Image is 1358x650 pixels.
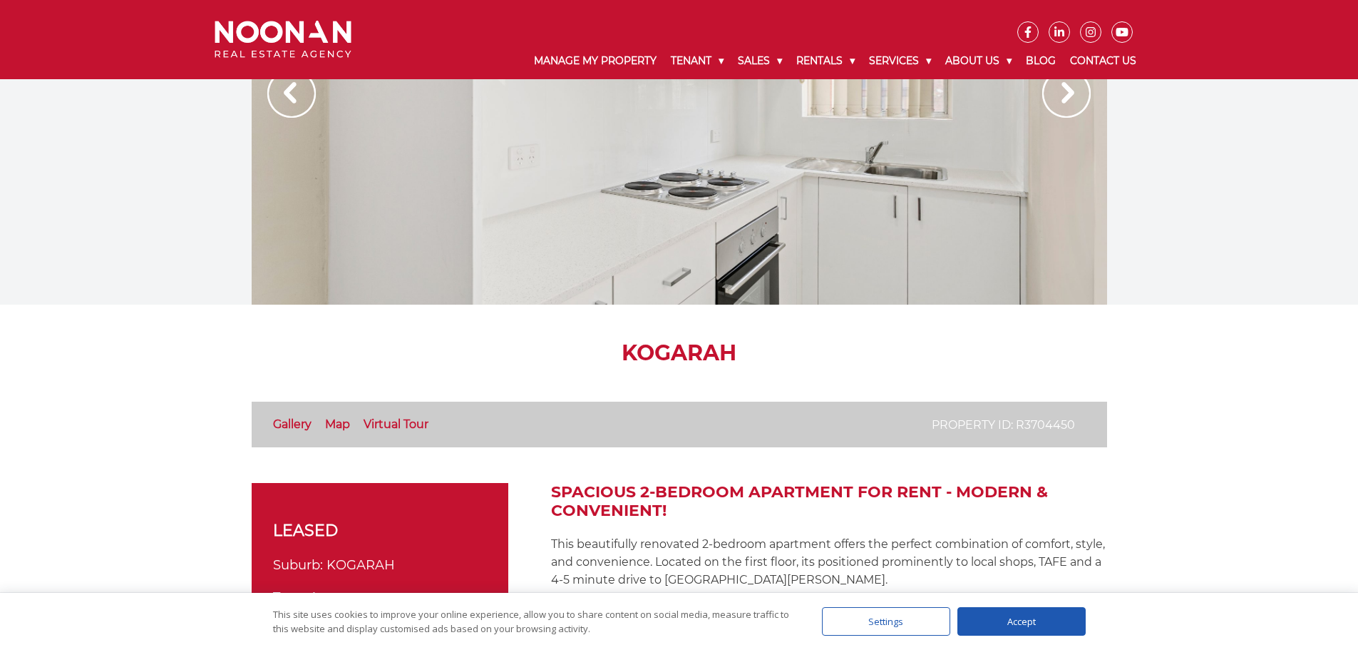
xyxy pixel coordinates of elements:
[364,417,428,431] a: Virtual Tour
[527,43,664,79] a: Manage My Property
[1063,43,1143,79] a: Contact Us
[731,43,789,79] a: Sales
[215,21,351,59] img: Noonan Real Estate Agency
[551,483,1107,521] h2: Spacious 2-Bedroom Apartment for Rent - Modern & Convenient!
[789,43,862,79] a: Rentals
[325,417,350,431] a: Map
[664,43,731,79] a: Tenant
[932,416,1075,434] p: Property ID: R3704450
[1019,43,1063,79] a: Blog
[273,417,312,431] a: Gallery
[326,557,395,573] span: KOGARAH
[957,607,1086,636] div: Accept
[273,557,323,573] span: Suburb:
[267,69,316,118] img: Arrow slider
[822,607,950,636] div: Settings
[1042,69,1091,118] img: Arrow slider
[862,43,938,79] a: Services
[309,589,380,605] span: Apartment
[938,43,1019,79] a: About Us
[273,519,338,542] span: leased
[273,607,793,636] div: This site uses cookies to improve your online experience, allow you to share content on social me...
[551,535,1107,589] p: This beautifully renovated 2-bedroom apartment offers the perfect combination of comfort, style, ...
[273,589,306,605] span: Type:
[252,340,1107,366] h1: KOGARAH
